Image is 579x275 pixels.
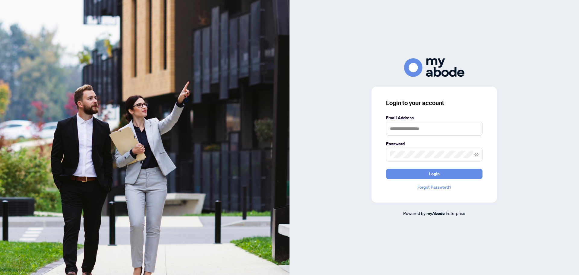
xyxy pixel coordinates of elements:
[386,114,482,121] label: Email Address
[386,169,482,179] button: Login
[386,99,482,107] h3: Login to your account
[403,210,426,216] span: Powered by
[446,210,465,216] span: Enterprise
[474,152,479,157] span: eye-invisible
[426,210,445,217] a: myAbode
[386,140,482,147] label: Password
[404,58,464,77] img: ma-logo
[429,169,440,179] span: Login
[386,184,482,190] a: Forgot Password?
